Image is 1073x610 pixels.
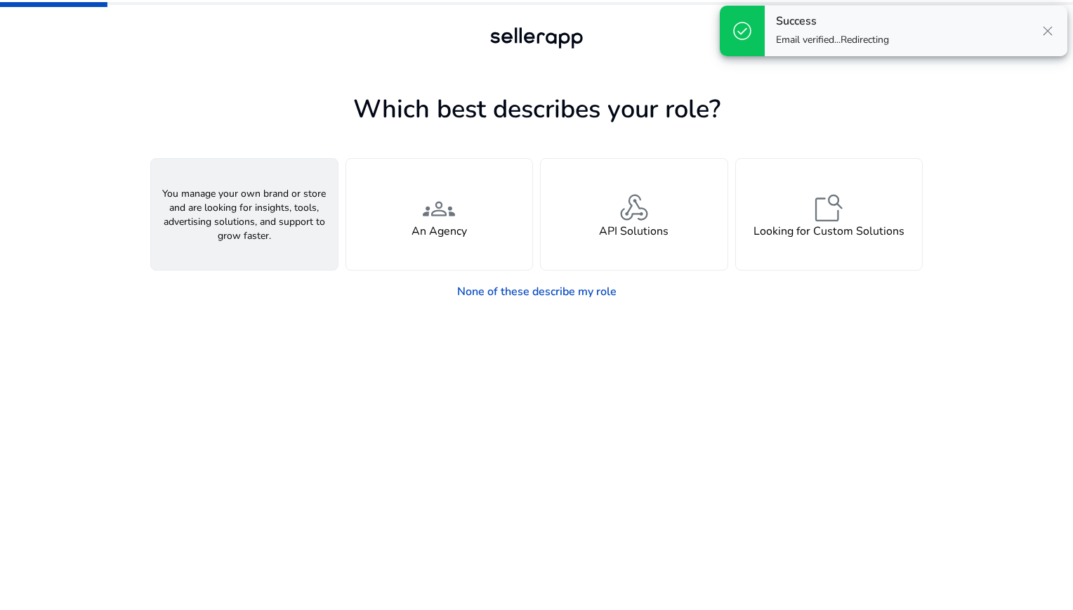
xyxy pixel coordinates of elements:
h1: Which best describes your role? [150,94,923,124]
button: groupsAn Agency [345,158,534,271]
span: groups [422,191,456,225]
span: close [1039,22,1056,39]
h4: API Solutions [599,225,669,238]
span: check_circle [731,20,753,42]
button: webhookAPI Solutions [540,158,728,271]
h4: Looking for Custom Solutions [753,225,904,238]
a: None of these describe my role [446,278,628,306]
span: webhook [617,191,651,225]
h4: An Agency [412,225,467,238]
p: Email verified...Redirecting [776,33,889,47]
button: feature_searchLooking for Custom Solutions [735,158,923,271]
button: You manage your own brand or store and are looking for insights, tools, advertising solutions, an... [150,158,338,271]
span: feature_search [812,191,845,225]
h4: Success [776,15,889,28]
